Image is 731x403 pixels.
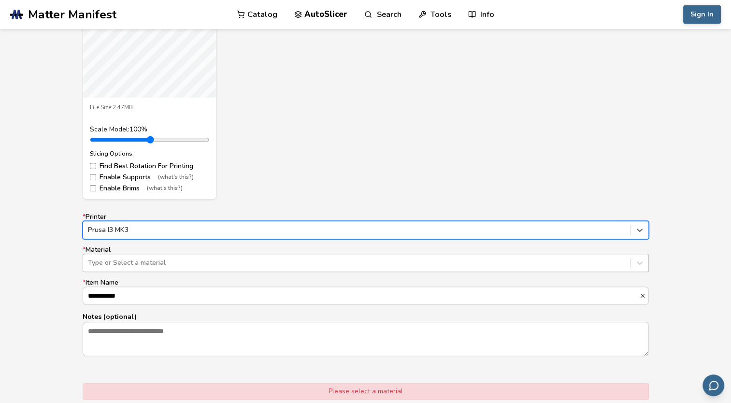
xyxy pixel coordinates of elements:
button: *Item Name [639,292,648,299]
span: (what's this?) [158,174,194,181]
div: Please select a material [83,383,649,400]
div: File Size: 2.47MB [90,104,209,111]
input: Enable Brims(what's this?) [90,185,96,191]
label: Printer [83,213,649,239]
input: *Item Name [83,287,639,304]
div: Slicing Options: [90,150,209,157]
button: Sign In [683,5,721,24]
label: Item Name [83,279,649,305]
label: Enable Brims [90,185,209,192]
button: Send feedback via email [702,374,724,396]
input: Enable Supports(what's this?) [90,174,96,180]
input: Find Best Rotation For Printing [90,163,96,169]
input: *MaterialType or Select a material [88,259,90,267]
label: Enable Supports [90,173,209,181]
div: Scale Model: 100 % [90,126,209,133]
textarea: Notes (optional) [83,322,648,355]
label: Material [83,246,649,272]
span: Matter Manifest [28,8,116,21]
label: Find Best Rotation For Printing [90,162,209,170]
p: Notes (optional) [83,312,649,322]
span: (what's this?) [147,185,183,192]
